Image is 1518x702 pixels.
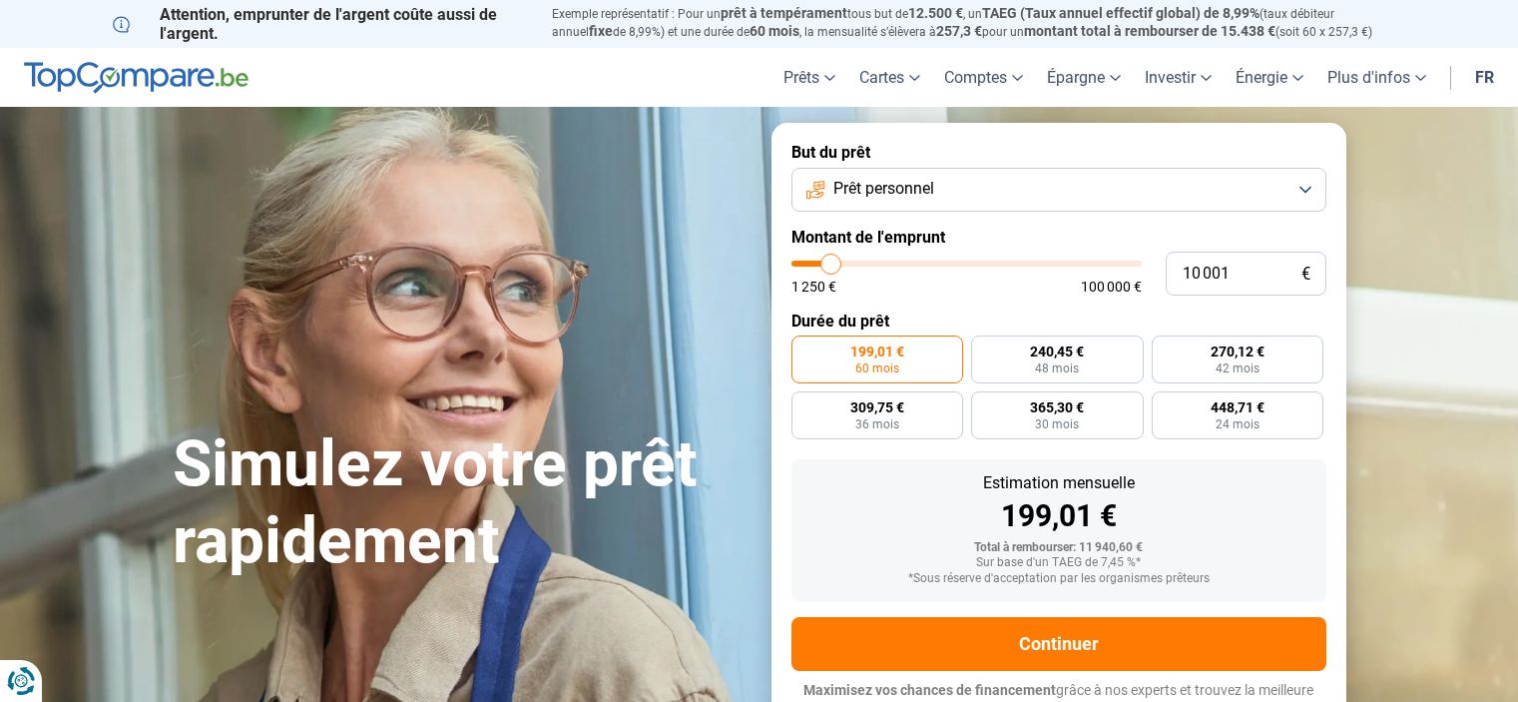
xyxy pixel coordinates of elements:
[807,501,1310,531] div: 199,01 €
[791,312,1326,331] label: Durée du prêt
[855,418,899,430] span: 36 mois
[807,556,1310,570] div: Sur base d'un TAEG de 7,45 %*
[173,426,748,580] h1: Simulez votre prêt rapidement
[932,48,1035,107] a: Comptes
[982,5,1260,21] span: TAEG (Taux annuel effectif global) de 8,99%
[1030,345,1084,358] span: 240,45 €
[791,168,1326,212] button: Prêt personnel
[803,682,1056,698] span: Maximisez vos chances de financement
[1211,400,1265,414] span: 448,71 €
[850,345,904,358] span: 199,01 €
[791,617,1326,671] button: Continuer
[1133,48,1224,107] a: Investir
[1224,48,1315,107] a: Énergie
[807,475,1310,491] div: Estimation mensuelle
[552,5,1406,41] p: Exemple représentatif : Pour un tous but de , un (taux débiteur annuel de 8,99%) et une durée de ...
[1035,362,1079,374] span: 48 mois
[1315,48,1438,107] a: Plus d'infos
[1301,266,1310,283] span: €
[1216,362,1260,374] span: 42 mois
[721,5,847,21] span: prêt à tempérament
[847,48,932,107] a: Cartes
[1216,418,1260,430] span: 24 mois
[807,541,1310,555] div: Total à rembourser: 11 940,60 €
[1081,280,1142,294] span: 100 000 €
[1030,400,1084,414] span: 365,30 €
[791,143,1326,162] label: But du prêt
[24,62,249,94] img: TopCompare
[750,23,799,39] span: 60 mois
[113,5,528,43] p: Attention, emprunter de l'argent coûte aussi de l'argent.
[1463,48,1506,107] a: fr
[936,23,982,39] span: 257,3 €
[807,572,1310,586] div: *Sous réserve d'acceptation par les organismes prêteurs
[589,23,613,39] span: fixe
[791,228,1326,247] label: Montant de l'emprunt
[855,362,899,374] span: 60 mois
[771,48,847,107] a: Prêts
[908,5,963,21] span: 12.500 €
[1024,23,1275,39] span: montant total à rembourser de 15.438 €
[850,400,904,414] span: 309,75 €
[1211,345,1265,358] span: 270,12 €
[791,280,836,294] span: 1 250 €
[1035,48,1133,107] a: Épargne
[1035,418,1079,430] span: 30 mois
[833,178,934,200] span: Prêt personnel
